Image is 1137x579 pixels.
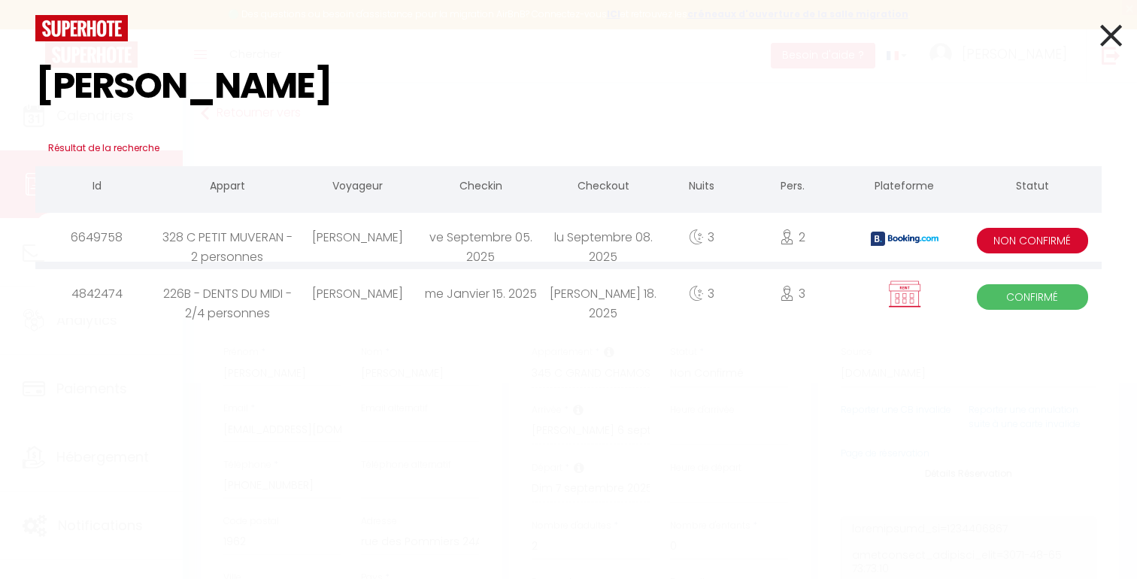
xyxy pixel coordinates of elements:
input: Tapez pour rechercher... [35,41,1102,130]
img: logo [35,15,128,41]
span: Non Confirmé [977,228,1087,253]
div: 226B - DENTS DU MIDI - 2/4 personnes [158,269,296,318]
div: [PERSON_NAME] 18. 2025 [542,269,665,318]
div: 4842474 [35,269,158,318]
div: 3 [665,213,739,262]
div: ve Septembre 05. 2025 [419,213,541,262]
h3: Résultat de la recherche [35,130,1102,166]
th: Voyageur [296,166,419,209]
th: Plateforme [846,166,963,209]
span: Confirmé [977,284,1087,310]
div: 6649758 [35,213,158,262]
div: lu Septembre 08. 2025 [542,213,665,262]
img: rent.png [886,280,923,308]
div: 3 [665,269,739,318]
div: 328 C PETIT MUVERAN - 2 personnes [158,213,296,262]
th: Checkin [419,166,541,209]
div: [PERSON_NAME] [296,269,419,318]
th: Appart [158,166,296,209]
th: Checkout [542,166,665,209]
th: Id [35,166,158,209]
th: Pers. [739,166,846,209]
th: Statut [963,166,1102,209]
img: booking2.png [871,232,938,246]
button: Ouvrir le widget de chat LiveChat [12,6,57,51]
div: me Janvier 15. 2025 [419,269,541,318]
div: 3 [739,269,846,318]
div: 2 [739,213,846,262]
th: Nuits [665,166,739,209]
div: [PERSON_NAME] [296,213,419,262]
